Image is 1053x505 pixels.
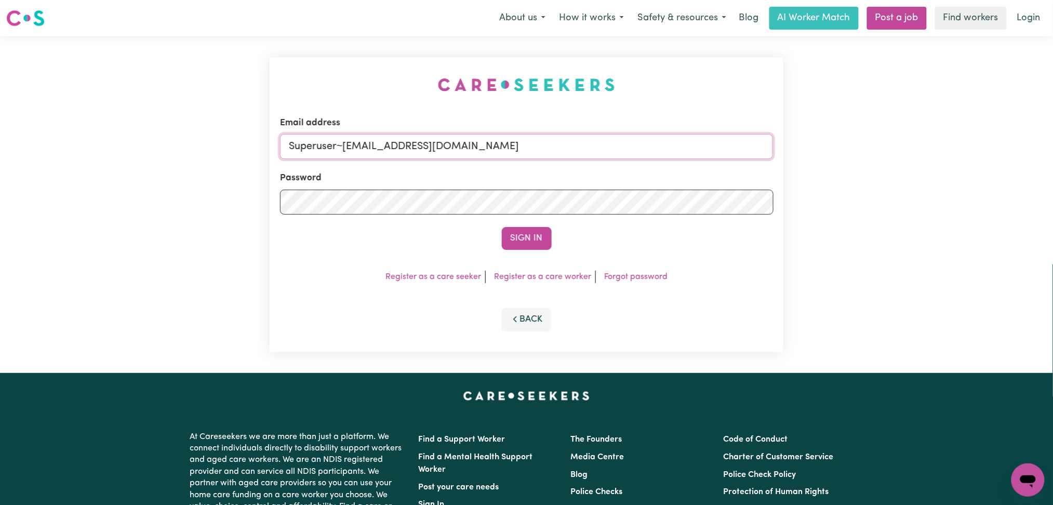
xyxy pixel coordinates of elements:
[723,488,829,496] a: Protection of Human Rights
[494,273,591,281] a: Register as a care worker
[723,435,788,444] a: Code of Conduct
[867,7,927,30] a: Post a job
[492,7,552,29] button: About us
[631,7,733,29] button: Safety & resources
[571,471,588,479] a: Blog
[419,435,505,444] a: Find a Support Worker
[6,9,45,28] img: Careseekers logo
[723,471,796,479] a: Police Check Policy
[552,7,631,29] button: How it works
[385,273,481,281] a: Register as a care seeker
[571,453,624,461] a: Media Centre
[419,483,499,491] a: Post your care needs
[280,171,322,185] label: Password
[571,435,622,444] a: The Founders
[1011,7,1047,30] a: Login
[1011,463,1045,497] iframe: Button to launch messaging window
[463,392,590,400] a: Careseekers home page
[419,453,533,474] a: Find a Mental Health Support Worker
[502,308,552,331] button: Back
[769,7,859,30] a: AI Worker Match
[935,7,1007,30] a: Find workers
[571,488,623,496] a: Police Checks
[280,134,774,159] input: Email address
[604,273,668,281] a: Forgot password
[6,6,45,30] a: Careseekers logo
[280,116,340,130] label: Email address
[502,227,552,250] button: Sign In
[733,7,765,30] a: Blog
[723,453,833,461] a: Charter of Customer Service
